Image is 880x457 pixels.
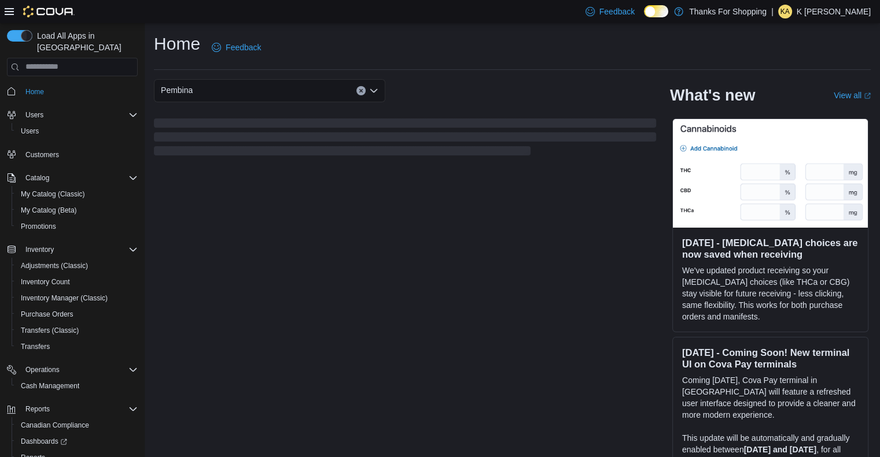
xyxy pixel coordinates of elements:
button: My Catalog (Beta) [12,202,142,218]
span: Inventory Count [16,275,138,289]
span: Catalog [21,171,138,185]
a: Inventory Manager (Classic) [16,291,112,305]
strong: [DATE] and [DATE] [744,445,816,454]
button: Inventory [21,243,58,257]
span: Users [25,110,43,120]
button: Transfers (Classic) [12,322,142,339]
svg: External link [864,92,871,99]
a: Purchase Orders [16,307,78,321]
button: Inventory Count [12,274,142,290]
a: Feedback [207,36,266,59]
a: Users [16,124,43,138]
span: My Catalog (Beta) [16,203,138,217]
span: Promotions [21,222,56,231]
span: Canadian Compliance [21,421,89,430]
span: KA [780,5,790,18]
span: My Catalog (Classic) [16,187,138,201]
button: Purchase Orders [12,306,142,322]
span: Loading [154,121,656,158]
button: Catalog [2,170,142,186]
a: Adjustments (Classic) [16,259,93,273]
button: Transfers [12,339,142,355]
span: Cash Management [16,379,138,393]
button: Operations [21,363,64,377]
button: My Catalog (Classic) [12,186,142,202]
a: Promotions [16,220,61,233]
a: Customers [21,148,64,162]
span: Reports [21,402,138,416]
button: Users [21,108,48,122]
span: Operations [21,363,138,377]
a: Home [21,85,49,99]
h3: [DATE] - [MEDICAL_DATA] choices are now saved when receiving [682,237,859,260]
span: Catalog [25,173,49,183]
span: My Catalog (Beta) [21,206,77,215]
a: Dashboards [12,433,142,449]
h3: [DATE] - Coming Soon! New terminal UI on Cova Pay terminals [682,347,859,370]
span: Inventory Manager (Classic) [16,291,138,305]
a: Dashboards [16,434,72,448]
button: Operations [2,362,142,378]
a: My Catalog (Beta) [16,203,82,217]
span: Transfers (Classic) [16,324,138,337]
p: Thanks For Shopping [689,5,767,18]
span: Transfers [16,340,138,354]
span: Inventory Count [21,277,70,287]
span: Inventory Manager (Classic) [21,293,108,303]
button: Catalog [21,171,54,185]
span: Reports [25,404,50,414]
input: Dark Mode [644,5,668,17]
span: Home [25,87,44,96]
span: Cash Management [21,381,79,391]
span: Customers [25,150,59,159]
button: Home [2,83,142,100]
span: Feedback [599,6,635,17]
a: Inventory Count [16,275,75,289]
a: My Catalog (Classic) [16,187,90,201]
span: Users [21,108,138,122]
p: We've updated product receiving so your [MEDICAL_DATA] choices (like THCa or CBG) stay visible fo... [682,265,859,322]
button: Adjustments (Classic) [12,258,142,274]
button: Open list of options [369,86,378,95]
span: Dashboards [16,434,138,448]
a: Transfers (Classic) [16,324,83,337]
span: Home [21,84,138,99]
button: Canadian Compliance [12,417,142,433]
div: K Atlee-Raymond [778,5,792,18]
span: Adjustments (Classic) [21,261,88,270]
button: Inventory Manager (Classic) [12,290,142,306]
p: Coming [DATE], Cova Pay terminal in [GEOGRAPHIC_DATA] will feature a refreshed user interface des... [682,374,859,421]
span: Inventory [25,245,54,254]
span: Adjustments (Classic) [16,259,138,273]
button: Reports [2,401,142,417]
a: Cash Management [16,379,84,393]
p: | [771,5,774,18]
h1: Home [154,32,200,55]
button: Promotions [12,218,142,235]
span: My Catalog (Classic) [21,190,85,199]
span: Dashboards [21,437,67,446]
span: Operations [25,365,60,374]
a: Transfers [16,340,54,354]
span: Customers [21,147,138,162]
span: Transfers (Classic) [21,326,79,335]
button: Users [2,107,142,123]
button: Cash Management [12,378,142,394]
h2: What's new [670,86,755,105]
button: Clear input [356,86,366,95]
span: Promotions [16,220,138,233]
span: Feedback [226,42,261,53]
img: Cova [23,6,75,17]
span: Users [21,127,39,136]
span: Load All Apps in [GEOGRAPHIC_DATA] [32,30,138,53]
span: Purchase Orders [16,307,138,321]
button: Customers [2,146,142,163]
span: Canadian Compliance [16,418,138,432]
a: Canadian Compliance [16,418,94,432]
p: K [PERSON_NAME] [797,5,871,18]
span: Purchase Orders [21,310,73,319]
button: Inventory [2,241,142,258]
a: View allExternal link [834,91,871,100]
span: Pembina [161,83,193,97]
button: Reports [21,402,54,416]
